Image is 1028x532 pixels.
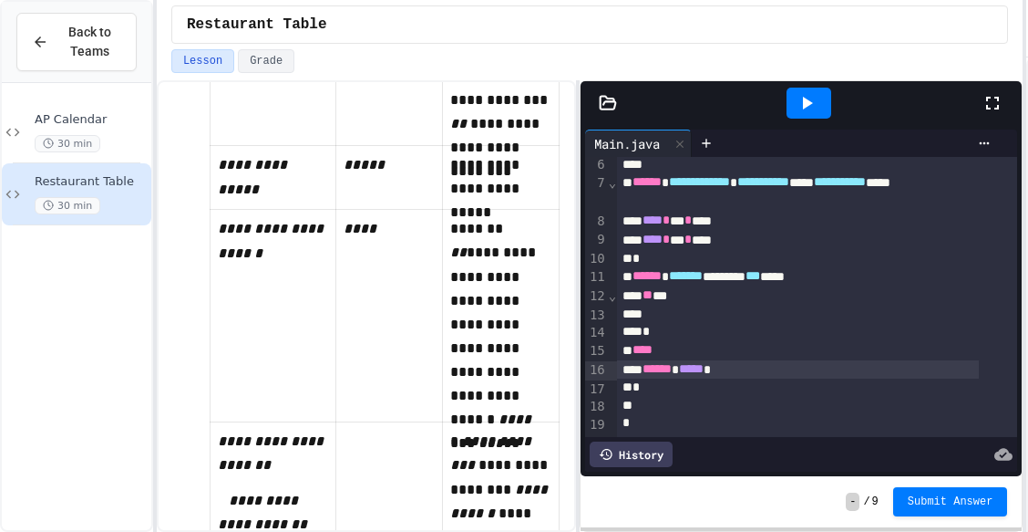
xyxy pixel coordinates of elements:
[585,250,608,268] div: 10
[585,287,608,307] div: 12
[585,213,608,232] div: 8
[238,49,294,73] button: Grade
[171,49,234,73] button: Lesson
[846,493,859,511] span: -
[585,268,608,287] div: 11
[590,442,673,467] div: History
[59,23,121,61] span: Back to Teams
[585,307,608,325] div: 13
[585,231,608,250] div: 9
[16,13,137,71] button: Back to Teams
[893,487,1008,516] button: Submit Answer
[585,398,608,416] div: 18
[35,174,148,190] span: Restaurant Table
[608,288,617,303] span: Fold line
[585,361,608,381] div: 16
[585,174,608,213] div: 7
[35,112,148,128] span: AP Calendar
[585,156,608,174] div: 6
[35,135,100,152] span: 30 min
[585,324,608,342] div: 14
[908,495,993,509] span: Submit Answer
[585,342,608,361] div: 15
[863,495,869,509] span: /
[585,134,669,153] div: Main.java
[608,175,617,190] span: Fold line
[872,495,879,509] span: 9
[585,381,608,399] div: 17
[585,416,608,434] div: 19
[585,130,692,157] div: Main.java
[187,14,327,36] span: Restaurant Table
[35,197,100,214] span: 30 min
